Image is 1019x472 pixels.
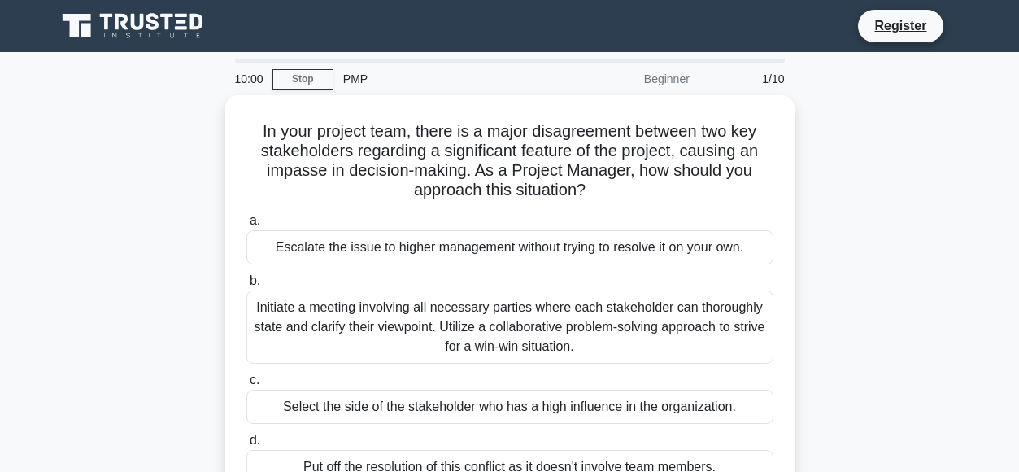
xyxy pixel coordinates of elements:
[250,433,260,447] span: d.
[333,63,557,95] div: PMP
[246,291,773,364] div: Initiate a meeting involving all necessary parties where each stakeholder can thoroughly state an...
[245,121,775,201] h5: In your project team, there is a major disagreement between two key stakeholders regarding a sign...
[864,15,936,36] a: Register
[246,390,773,424] div: Select the side of the stakeholder who has a high influence in the organization.
[699,63,795,95] div: 1/10
[272,69,333,90] a: Stop
[246,230,773,264] div: Escalate the issue to higher management without trying to resolve it on your own.
[250,273,260,287] span: b.
[250,373,259,387] span: c.
[225,63,272,95] div: 10:00
[557,63,699,95] div: Beginner
[250,213,260,227] span: a.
